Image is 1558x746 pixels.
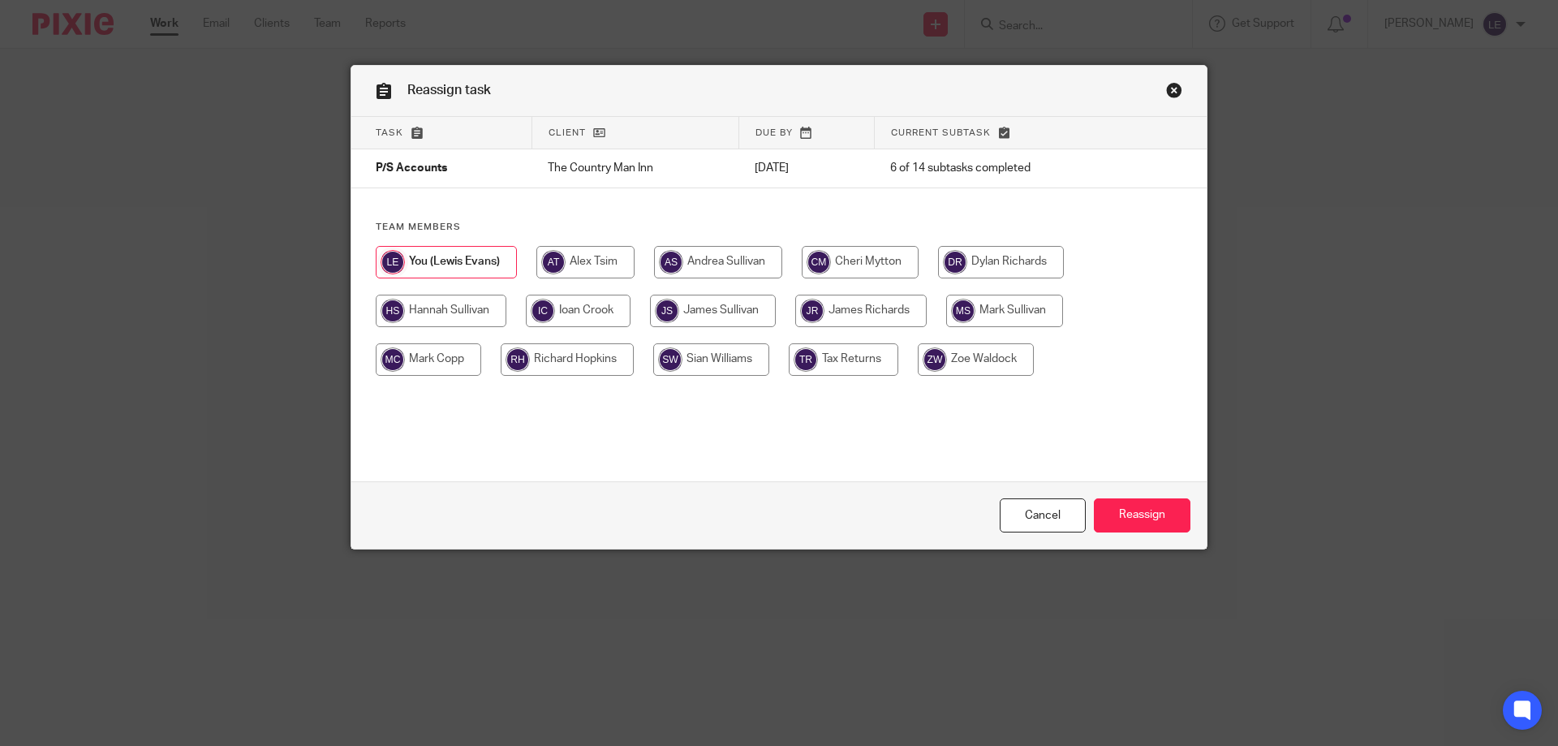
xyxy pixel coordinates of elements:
[1000,498,1086,533] a: Close this dialog window
[755,160,858,176] p: [DATE]
[549,128,586,137] span: Client
[1094,498,1190,533] input: Reassign
[874,149,1134,188] td: 6 of 14 subtasks completed
[548,160,722,176] p: The Country Man Inn
[376,163,447,175] span: P/S Accounts
[755,128,793,137] span: Due by
[407,84,491,97] span: Reassign task
[376,128,403,137] span: Task
[376,221,1182,234] h4: Team members
[891,128,991,137] span: Current subtask
[1166,82,1182,104] a: Close this dialog window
